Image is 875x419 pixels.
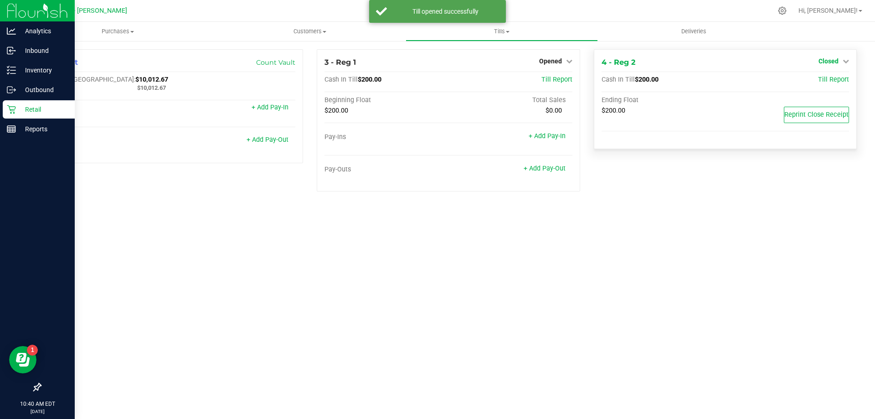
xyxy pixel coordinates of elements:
[22,22,214,41] a: Purchases
[539,57,562,65] span: Opened
[598,22,790,41] a: Deliveries
[777,6,788,15] div: Manage settings
[541,76,572,83] a: Till Report
[252,103,288,111] a: + Add Pay-In
[7,46,16,55] inline-svg: Inbound
[7,26,16,36] inline-svg: Analytics
[7,66,16,75] inline-svg: Inventory
[784,111,849,119] span: Reprint Close Receipt
[324,133,448,141] div: Pay-Ins
[22,27,214,36] span: Purchases
[27,345,38,356] iframe: Resource center unread badge
[448,96,572,104] div: Total Sales
[48,76,135,83] span: Cash In [GEOGRAPHIC_DATA]:
[214,27,405,36] span: Customers
[247,136,288,144] a: + Add Pay-Out
[818,76,849,83] a: Till Report
[784,107,849,123] button: Reprint Close Receipt
[358,76,381,83] span: $200.00
[16,45,71,56] p: Inbound
[635,76,659,83] span: $200.00
[4,408,71,415] p: [DATE]
[406,22,597,41] a: Tills
[135,76,168,83] span: $10,012.67
[48,137,172,145] div: Pay-Outs
[16,84,71,95] p: Outbound
[324,76,358,83] span: Cash In Till
[798,7,858,14] span: Hi, [PERSON_NAME]!
[602,107,625,114] span: $200.00
[59,7,127,15] span: GA1 - [PERSON_NAME]
[214,22,406,41] a: Customers
[324,166,448,174] div: Pay-Outs
[137,84,166,91] span: $10,012.67
[546,107,562,114] span: $0.00
[602,76,635,83] span: Cash In Till
[256,58,295,67] a: Count Vault
[669,27,719,36] span: Deliveries
[4,400,71,408] p: 10:40 AM EDT
[602,96,726,104] div: Ending Float
[602,58,635,67] span: 4 - Reg 2
[48,104,172,113] div: Pay-Ins
[324,96,448,104] div: Beginning Float
[324,58,356,67] span: 3 - Reg 1
[7,124,16,134] inline-svg: Reports
[392,7,499,16] div: Till opened successfully
[529,132,566,140] a: + Add Pay-In
[7,85,16,94] inline-svg: Outbound
[324,107,348,114] span: $200.00
[7,105,16,114] inline-svg: Retail
[406,27,597,36] span: Tills
[16,65,71,76] p: Inventory
[9,346,36,373] iframe: Resource center
[524,165,566,172] a: + Add Pay-Out
[16,104,71,115] p: Retail
[818,57,839,65] span: Closed
[16,26,71,36] p: Analytics
[16,124,71,134] p: Reports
